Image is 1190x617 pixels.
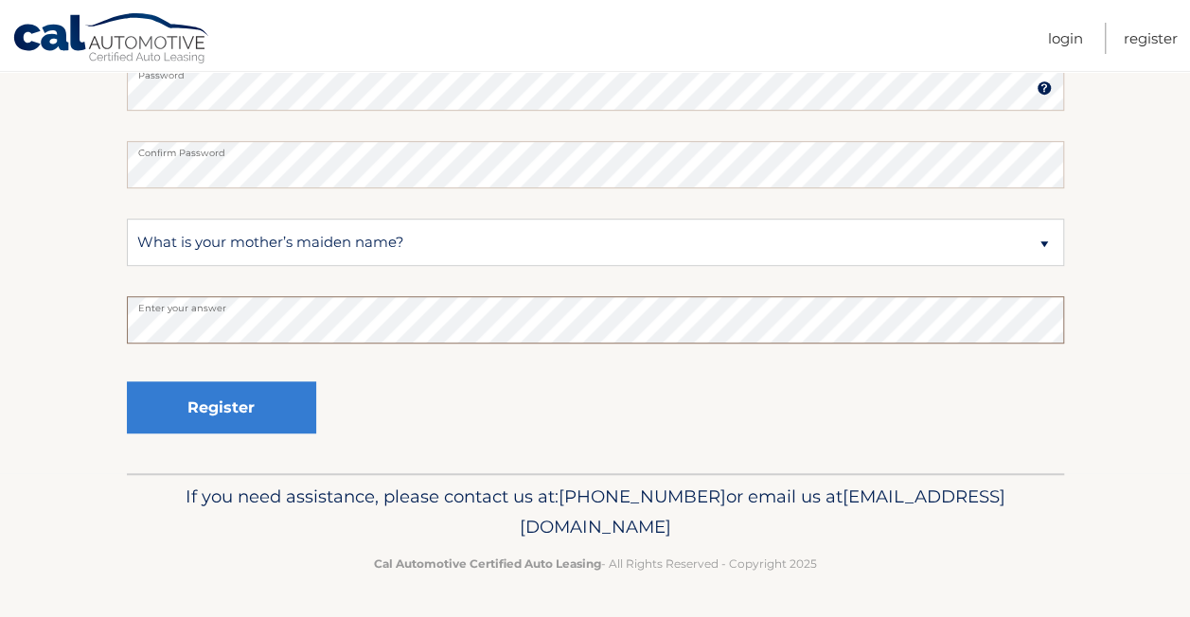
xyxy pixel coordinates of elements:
[127,141,1064,156] label: Confirm Password
[559,485,726,507] span: [PHONE_NUMBER]
[1124,23,1178,54] a: Register
[127,296,1064,311] label: Enter your answer
[520,485,1005,538] span: [EMAIL_ADDRESS][DOMAIN_NAME]
[139,482,1052,542] p: If you need assistance, please contact us at: or email us at
[1048,23,1083,54] a: Login
[12,12,211,67] a: Cal Automotive
[139,554,1052,573] p: - All Rights Reserved - Copyright 2025
[374,556,601,571] strong: Cal Automotive Certified Auto Leasing
[127,381,316,433] button: Register
[1037,80,1052,96] img: tooltip.svg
